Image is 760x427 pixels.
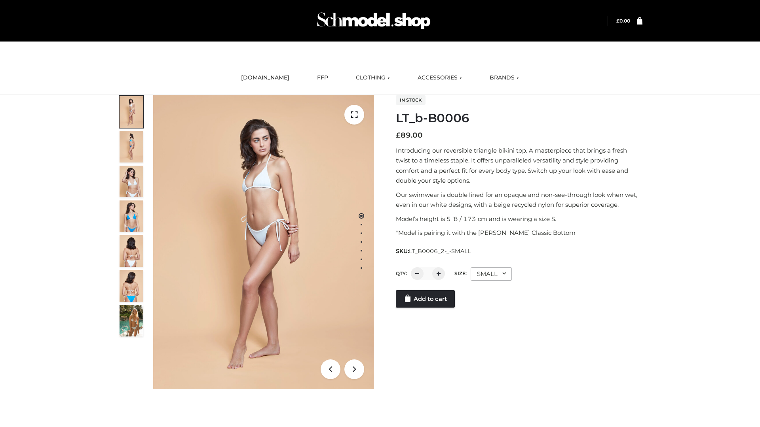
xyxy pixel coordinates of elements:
a: Add to cart [396,290,455,308]
bdi: 89.00 [396,131,423,140]
span: £ [616,18,619,24]
a: ACCESSORIES [412,69,468,87]
span: In stock [396,95,426,105]
img: ArielClassicBikiniTop_CloudNine_AzureSky_OW114ECO_8-scaled.jpg [120,270,143,302]
p: Model’s height is 5 ‘8 / 173 cm and is wearing a size S. [396,214,642,224]
p: Introducing our reversible triangle bikini top. A masterpiece that brings a fresh twist to a time... [396,145,642,186]
img: ArielClassicBikiniTop_CloudNine_AzureSky_OW114ECO_7-scaled.jpg [120,235,143,267]
a: BRANDS [484,69,525,87]
a: £0.00 [616,18,630,24]
img: ArielClassicBikiniTop_CloudNine_AzureSky_OW114ECO_4-scaled.jpg [120,200,143,232]
img: Arieltop_CloudNine_AzureSky2.jpg [120,305,143,336]
bdi: 0.00 [616,18,630,24]
span: SKU: [396,246,471,256]
a: FFP [311,69,334,87]
div: SMALL [471,267,512,281]
a: CLOTHING [350,69,396,87]
h1: LT_b-B0006 [396,111,642,125]
img: ArielClassicBikiniTop_CloudNine_AzureSky_OW114ECO_3-scaled.jpg [120,166,143,197]
label: Size: [454,270,467,276]
span: £ [396,131,401,140]
p: *Model is pairing it with the [PERSON_NAME] Classic Bottom [396,228,642,238]
img: ArielClassicBikiniTop_CloudNine_AzureSky_OW114ECO_1 [153,95,374,389]
img: ArielClassicBikiniTop_CloudNine_AzureSky_OW114ECO_2-scaled.jpg [120,131,143,162]
label: QTY: [396,270,407,276]
img: Schmodel Admin 964 [314,5,433,36]
img: ArielClassicBikiniTop_CloudNine_AzureSky_OW114ECO_1-scaled.jpg [120,96,143,128]
span: LT_B0006_2-_-SMALL [409,248,471,255]
p: Our swimwear is double lined for an opaque and non-see-through look when wet, even in our white d... [396,190,642,210]
a: [DOMAIN_NAME] [235,69,295,87]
